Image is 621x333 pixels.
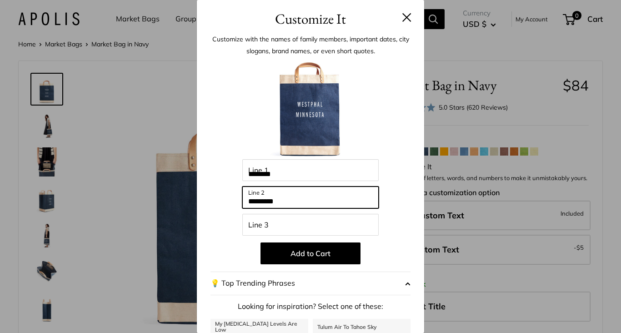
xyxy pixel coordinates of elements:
[210,33,411,57] p: Customize with the names of family members, important dates, city slogans, brand names, or even s...
[260,59,361,159] img: customizer-prod
[210,8,411,30] h3: Customize It
[210,272,411,295] button: 💡 Top Trending Phrases
[260,242,361,264] button: Add to Cart
[210,300,411,313] p: Looking for inspiration? Select one of these:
